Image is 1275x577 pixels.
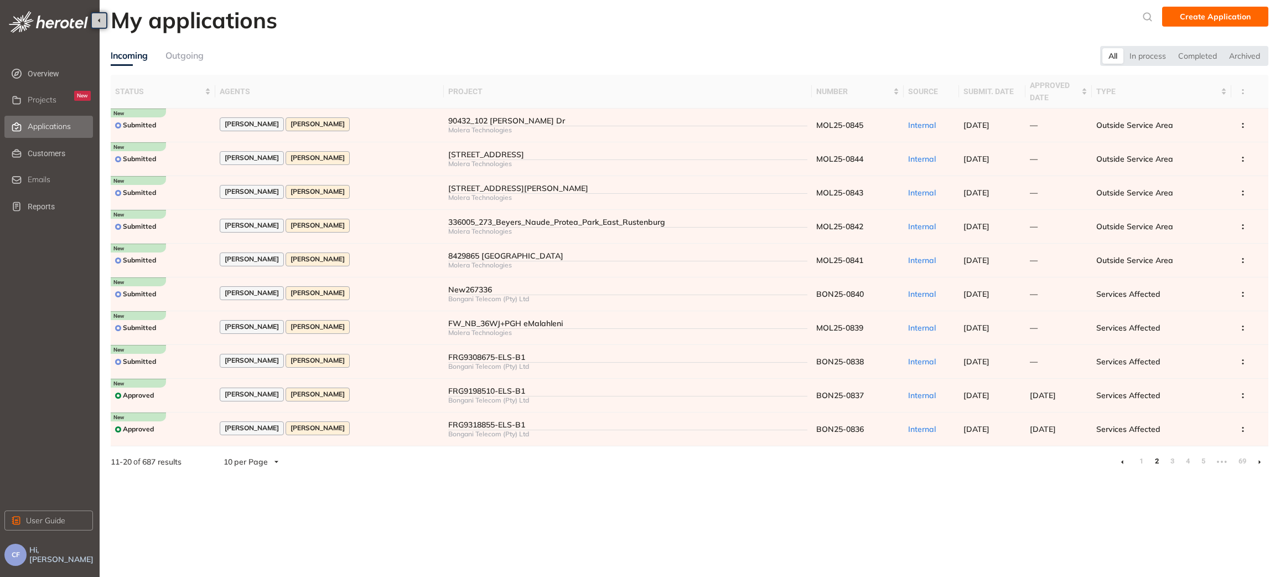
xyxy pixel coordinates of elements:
[1096,289,1160,299] span: Services Affected
[291,357,345,364] span: [PERSON_NAME]
[1030,289,1038,299] span: —
[1102,48,1123,64] div: All
[1030,221,1038,231] span: —
[959,75,1025,109] th: submit. date
[908,289,936,299] span: Internal
[225,221,279,229] span: [PERSON_NAME]
[225,323,279,331] span: [PERSON_NAME]
[1213,453,1231,471] span: •••
[963,289,989,299] span: [DATE]
[904,75,959,109] th: source
[1180,11,1251,23] span: Create Application
[448,218,807,227] div: 336005_273_Beyers_Naude_Protea_Park_East_Rustenburg
[816,188,863,198] span: MOL25-0843
[291,289,345,297] span: [PERSON_NAME]
[448,126,807,134] div: Molera Technologies
[1096,120,1173,130] span: Outside Service Area
[908,255,936,265] span: Internal
[816,221,863,231] span: MOL25-0842
[225,289,279,297] span: [PERSON_NAME]
[908,154,936,164] span: Internal
[1096,85,1219,97] span: type
[1030,79,1079,104] span: approved date
[291,221,345,229] span: [PERSON_NAME]
[291,390,345,398] span: [PERSON_NAME]
[1167,453,1178,470] a: 3
[1182,453,1193,471] li: 4
[963,357,989,367] span: [DATE]
[291,255,345,263] span: [PERSON_NAME]
[1096,255,1173,265] span: Outside Service Area
[225,357,279,364] span: [PERSON_NAME]
[28,142,91,164] span: Customers
[291,120,345,128] span: [PERSON_NAME]
[215,75,444,109] th: agents
[123,290,156,298] span: Submitted
[963,154,989,164] span: [DATE]
[4,544,27,566] button: CF
[812,75,904,109] th: number
[123,256,156,264] span: Submitted
[448,251,807,261] div: 8429865 [GEOGRAPHIC_DATA]
[1182,453,1193,470] a: 4
[225,154,279,162] span: [PERSON_NAME]
[1092,75,1231,109] th: type
[111,457,132,467] strong: 11 - 20
[93,456,199,468] div: of
[1223,48,1266,64] div: Archived
[908,221,936,231] span: Internal
[123,155,156,163] span: Submitted
[291,154,345,162] span: [PERSON_NAME]
[225,188,279,195] span: [PERSON_NAME]
[1030,323,1038,333] span: —
[28,63,91,85] span: Overview
[1030,120,1038,130] span: —
[123,358,156,365] span: Submitted
[1030,188,1038,198] span: —
[963,120,989,130] span: [DATE]
[1030,154,1038,164] span: —
[963,221,989,231] span: [DATE]
[1030,357,1038,367] span: —
[123,189,156,197] span: Submitted
[448,285,807,295] div: New267336
[1198,453,1209,471] li: 5
[1151,453,1162,470] a: 2
[1136,453,1147,471] li: 1
[448,319,807,328] div: FW_NB_36WJ+PGH eMalahleni
[1096,154,1173,164] span: Outside Service Area
[74,91,91,101] div: New
[816,390,864,400] span: BON25-0837
[165,49,204,63] div: Outgoing
[816,289,864,299] span: BON25-0840
[1213,453,1231,471] li: Next 5 Pages
[4,511,93,530] button: User Guide
[111,75,215,109] th: status
[123,391,154,399] span: Approved
[448,228,807,235] div: Molera Technologies
[448,329,807,337] div: Molera Technologies
[448,184,807,193] div: [STREET_ADDRESS][PERSON_NAME]
[225,424,279,432] span: [PERSON_NAME]
[908,390,936,400] span: Internal
[291,323,345,331] span: [PERSON_NAME]
[448,363,807,370] div: Bongani Telecom (Pty) Ltd
[1136,453,1147,470] a: 1
[225,390,279,398] span: [PERSON_NAME]
[291,424,345,432] span: [PERSON_NAME]
[448,353,807,362] div: FRG9308675-ELS-B1
[1235,453,1246,471] li: 69
[816,424,864,434] span: BON25-0836
[12,551,20,559] span: CF
[28,195,91,218] span: Reports
[1198,453,1209,470] a: 5
[816,323,863,333] span: MOL25-0839
[448,430,807,438] div: Bongani Telecom (Pty) Ltd
[1096,357,1160,367] span: Services Affected
[448,420,807,430] div: FRG9318855-ELS-B1
[908,188,936,198] span: Internal
[123,223,156,230] span: Submitted
[448,150,807,159] div: [STREET_ADDRESS]
[1251,453,1268,471] li: Next Page
[448,116,807,126] div: 90432_102 [PERSON_NAME] Dr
